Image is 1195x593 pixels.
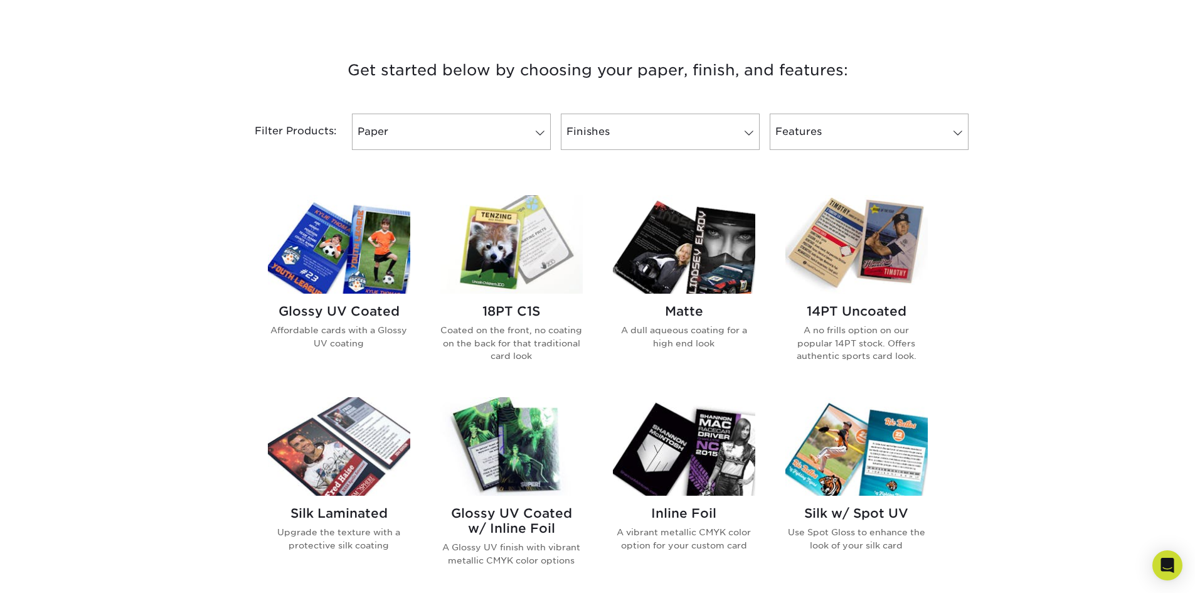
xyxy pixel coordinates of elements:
img: Silk w/ Spot UV Trading Cards [785,397,928,496]
a: Finishes [561,114,760,150]
a: Features [770,114,969,150]
img: Glossy UV Coated Trading Cards [268,195,410,294]
h2: Glossy UV Coated [268,304,410,319]
p: Affordable cards with a Glossy UV coating [268,324,410,350]
h2: Glossy UV Coated w/ Inline Foil [440,506,583,536]
a: Silk w/ Spot UV Trading Cards Silk w/ Spot UV Use Spot Gloss to enhance the look of your silk card [785,397,928,587]
img: 14PT Uncoated Trading Cards [785,195,928,294]
a: Silk Laminated Trading Cards Silk Laminated Upgrade the texture with a protective silk coating [268,397,410,587]
h2: Silk w/ Spot UV [785,506,928,521]
a: Glossy UV Coated w/ Inline Foil Trading Cards Glossy UV Coated w/ Inline Foil A Glossy UV finish ... [440,397,583,587]
img: Silk Laminated Trading Cards [268,397,410,496]
img: 18PT C1S Trading Cards [440,195,583,294]
a: Inline Foil Trading Cards Inline Foil A vibrant metallic CMYK color option for your custom card [613,397,755,587]
img: Inline Foil Trading Cards [613,397,755,496]
a: Matte Trading Cards Matte A dull aqueous coating for a high end look [613,195,755,382]
h2: Inline Foil [613,506,755,521]
h2: 18PT C1S [440,304,583,319]
p: A vibrant metallic CMYK color option for your custom card [613,526,755,552]
p: A no frills option on our popular 14PT stock. Offers authentic sports card look. [785,324,928,362]
div: Open Intercom Messenger [1152,550,1182,580]
a: Paper [352,114,551,150]
p: Use Spot Gloss to enhance the look of your silk card [785,526,928,552]
img: Matte Trading Cards [613,195,755,294]
h3: Get started below by choosing your paper, finish, and features: [231,42,965,99]
div: Filter Products: [221,114,347,150]
a: 18PT C1S Trading Cards 18PT C1S Coated on the front, no coating on the back for that traditional ... [440,195,583,382]
h2: Silk Laminated [268,506,410,521]
p: Coated on the front, no coating on the back for that traditional card look [440,324,583,362]
h2: Matte [613,304,755,319]
p: A Glossy UV finish with vibrant metallic CMYK color options [440,541,583,567]
img: Glossy UV Coated w/ Inline Foil Trading Cards [440,397,583,496]
a: 14PT Uncoated Trading Cards 14PT Uncoated A no frills option on our popular 14PT stock. Offers au... [785,195,928,382]
a: Glossy UV Coated Trading Cards Glossy UV Coated Affordable cards with a Glossy UV coating [268,195,410,382]
h2: 14PT Uncoated [785,304,928,319]
p: Upgrade the texture with a protective silk coating [268,526,410,552]
p: A dull aqueous coating for a high end look [613,324,755,350]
